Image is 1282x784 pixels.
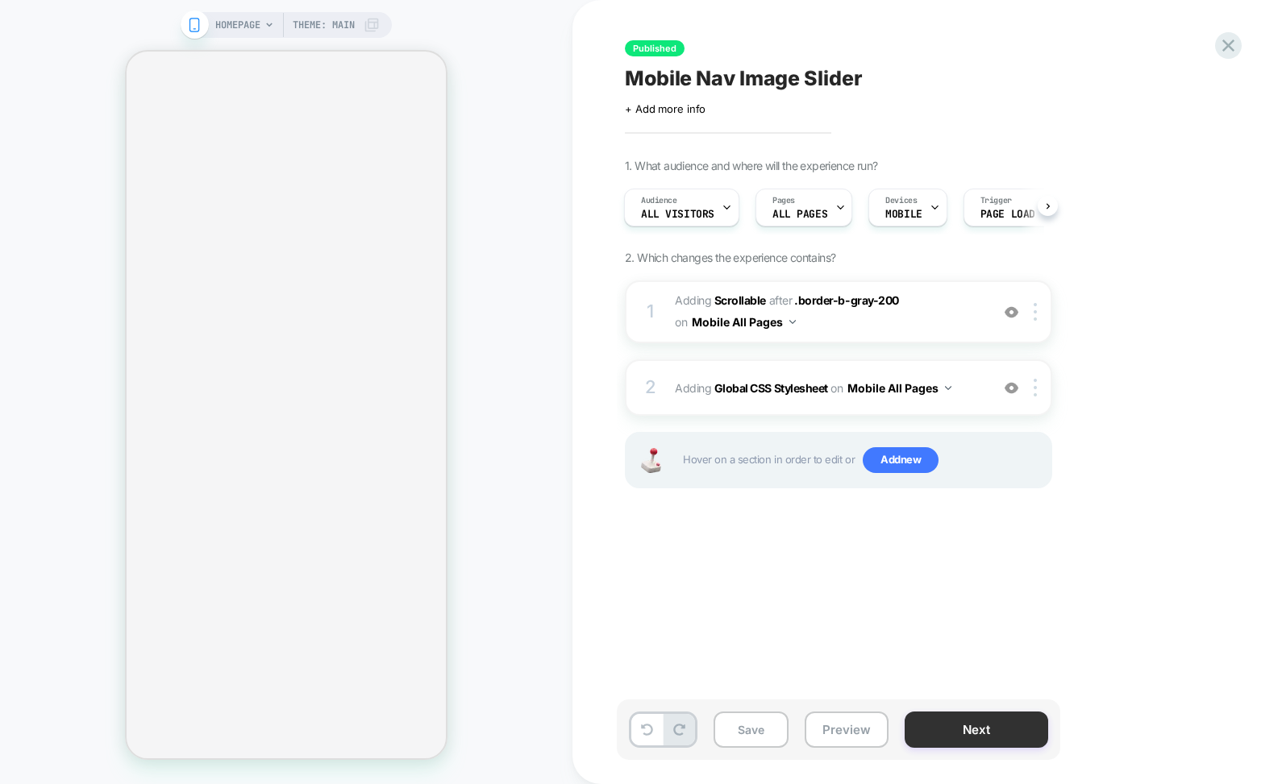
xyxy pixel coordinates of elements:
[625,40,685,56] span: Published
[945,386,951,390] img: down arrow
[772,209,827,220] span: ALL PAGES
[625,102,706,115] span: + Add more info
[772,195,795,206] span: Pages
[1005,381,1018,395] img: crossed eye
[625,251,835,264] span: 2. Which changes the experience contains?
[794,293,899,307] span: .border-b-gray-200
[769,293,793,307] span: AFTER
[863,447,939,473] span: Add new
[885,209,922,220] span: MOBILE
[643,296,659,328] div: 1
[805,711,889,748] button: Preview
[714,293,766,307] b: Scrollable
[1005,305,1018,319] img: crossed eye
[905,711,1048,748] button: Next
[789,320,796,324] img: down arrow
[847,376,951,400] button: Mobile All Pages
[1034,303,1037,321] img: close
[980,195,1012,206] span: Trigger
[643,371,659,404] div: 2
[830,378,843,398] span: on
[625,159,877,172] span: 1. What audience and where will the experience run?
[635,448,667,473] img: Joystick
[215,12,260,38] span: HOMEPAGE
[625,66,862,90] span: Mobile Nav Image Slider
[641,195,677,206] span: Audience
[293,12,355,38] span: Theme: MAIN
[683,447,1043,473] span: Hover on a section in order to edit or
[641,209,714,220] span: All Visitors
[675,293,766,307] span: Adding
[675,376,982,400] span: Adding
[1034,379,1037,396] img: close
[692,310,796,334] button: Mobile All Pages
[885,195,917,206] span: Devices
[675,312,687,332] span: on
[714,381,828,395] b: Global CSS Stylesheet
[980,209,1035,220] span: Page Load
[714,711,789,748] button: Save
